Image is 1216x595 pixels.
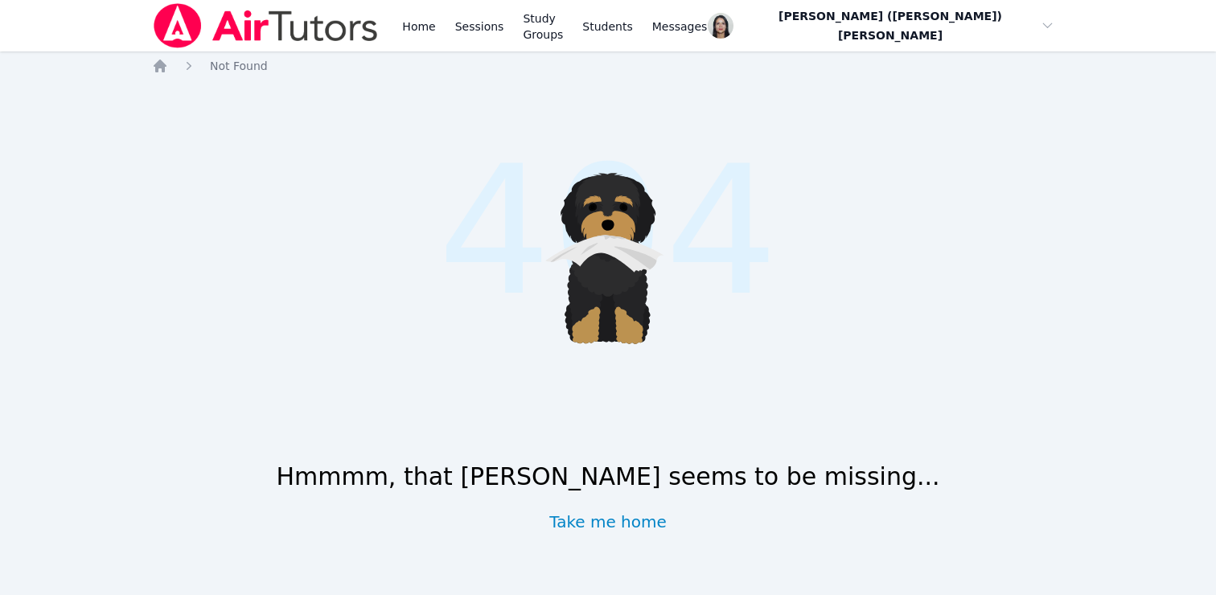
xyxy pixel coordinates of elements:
span: Messages [652,18,708,35]
h1: Hmmmm, that [PERSON_NAME] seems to be missing... [276,462,939,491]
span: 404 [438,97,778,365]
nav: Breadcrumb [152,58,1064,74]
img: Air Tutors [152,3,380,48]
a: Not Found [210,58,268,74]
a: Take me home [549,511,667,533]
span: Not Found [210,59,268,72]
